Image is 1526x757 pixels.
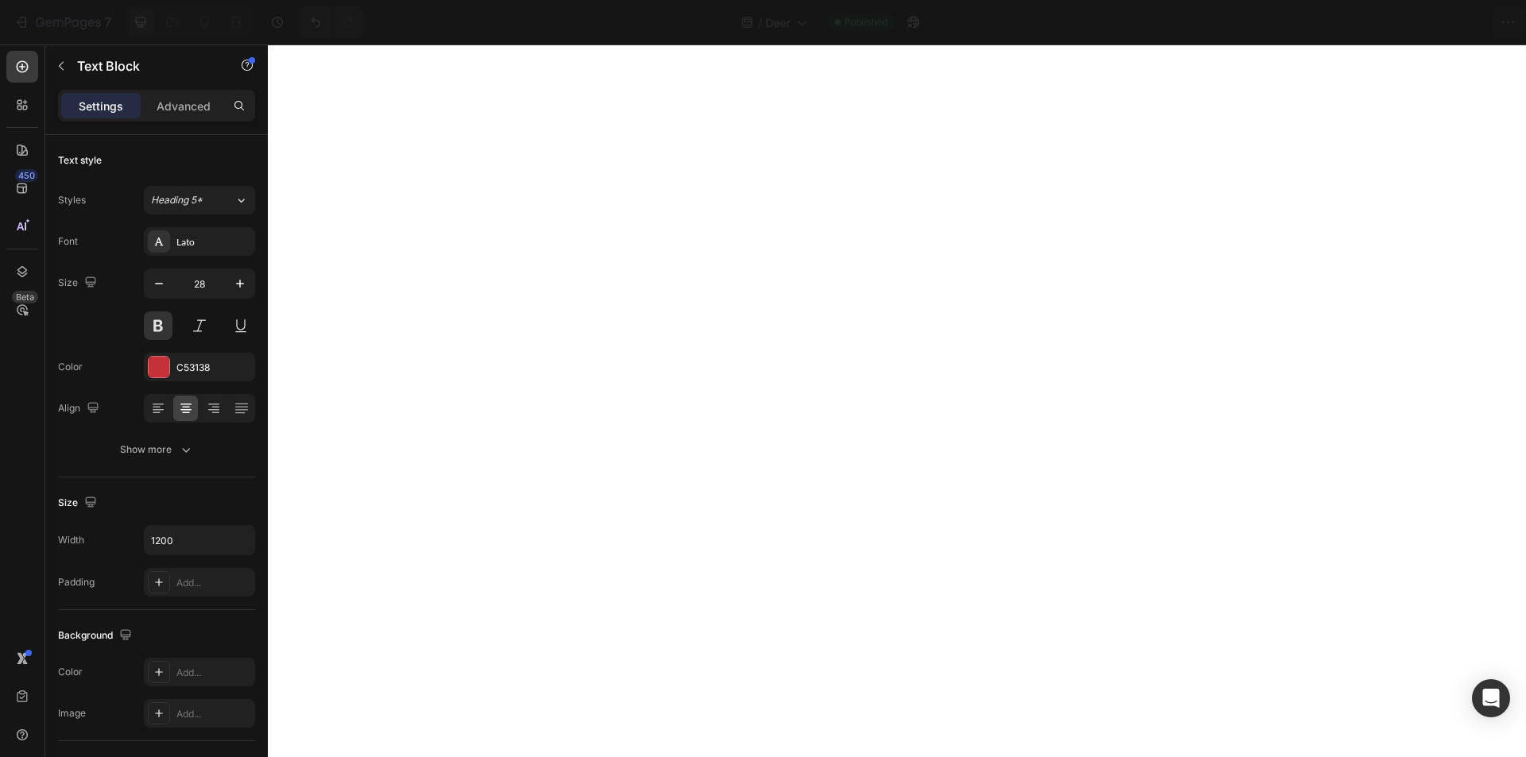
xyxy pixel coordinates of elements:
[144,186,255,214] button: Heading 5*
[300,6,364,38] div: Undo/Redo
[77,56,212,75] p: Text Block
[58,153,102,168] div: Text style
[104,13,111,32] p: 7
[120,442,194,458] div: Show more
[157,98,211,114] p: Advanced
[58,575,95,589] div: Padding
[1420,6,1487,38] button: Publish
[1472,679,1510,717] div: Open Intercom Messenger
[268,44,1526,757] iframe: To enrich screen reader interactions, please activate Accessibility in Grammarly extension settings
[176,235,251,249] div: Lato
[6,6,118,38] button: 7
[58,435,255,464] button: Show more
[58,625,135,647] div: Background
[58,398,103,419] div: Align
[58,706,86,720] div: Image
[58,193,86,207] div: Styles
[12,291,38,303] div: Beta
[844,15,888,29] span: Published
[15,169,38,182] div: 450
[176,707,251,721] div: Add...
[758,14,762,31] span: /
[176,361,251,375] div: C53138
[58,533,84,547] div: Width
[79,98,123,114] p: Settings
[176,666,251,680] div: Add...
[765,14,790,31] span: Deer
[58,665,83,679] div: Color
[58,272,100,294] div: Size
[58,234,78,249] div: Font
[145,526,254,554] input: Auto
[176,576,251,590] div: Add...
[58,360,83,374] div: Color
[1434,14,1474,31] div: Publish
[58,492,100,514] div: Size
[1375,16,1401,29] span: Save
[151,193,203,207] span: Heading 5*
[1361,6,1414,38] button: Save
